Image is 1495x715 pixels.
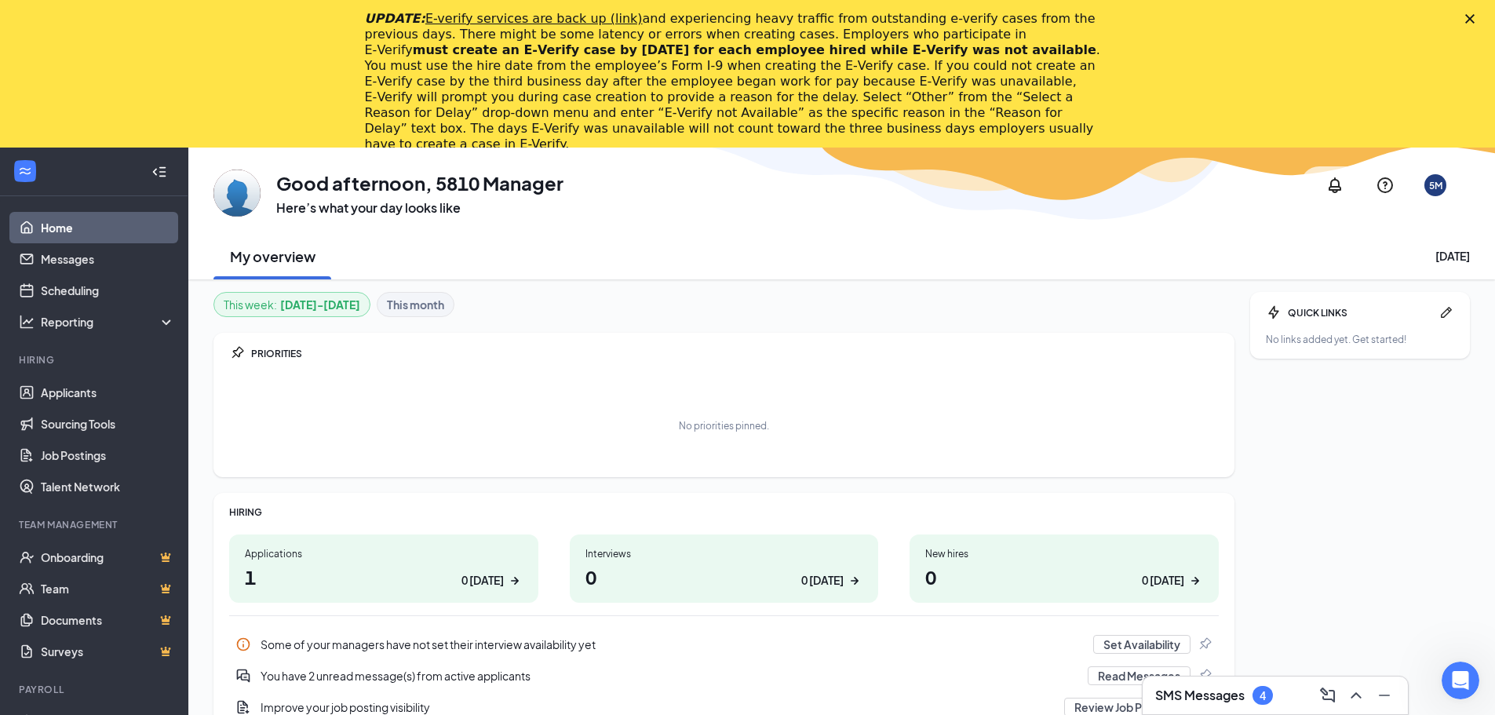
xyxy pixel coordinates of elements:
a: TeamCrown [41,573,175,604]
svg: ArrowRight [847,573,862,589]
div: 0 [DATE] [461,572,504,589]
div: Reporting [41,314,176,330]
a: Sourcing Tools [41,408,175,440]
a: OnboardingCrown [41,542,175,573]
iframe: Intercom live chat [1442,662,1479,699]
div: PRIORITIES [251,347,1219,360]
h1: Good afternoon, 5810 Manager [276,170,563,196]
div: Payroll [19,683,172,696]
b: [DATE] - [DATE] [280,296,360,313]
button: Read Messages [1088,666,1191,685]
img: 5810 Manager [213,170,261,217]
svg: ArrowRight [1187,573,1203,589]
h2: My overview [230,246,315,266]
h3: SMS Messages [1155,687,1245,704]
div: 5M [1429,179,1442,192]
svg: Notifications [1325,176,1344,195]
a: Talent Network [41,471,175,502]
div: 0 [DATE] [1142,572,1184,589]
a: InfoSome of your managers have not set their interview availability yetSet AvailabilityPin [229,629,1219,660]
svg: Pin [1197,637,1212,652]
div: 0 [DATE] [801,572,844,589]
div: Some of your managers have not set their interview availability yet [229,629,1219,660]
svg: ArrowRight [507,573,523,589]
div: 4 [1260,689,1266,702]
svg: Pin [229,345,245,361]
div: Close [1465,14,1481,24]
div: You have 2 unread message(s) from active applicants [229,660,1219,691]
b: must create an E‑Verify case by [DATE] for each employee hired while E‑Verify was not available [413,42,1096,57]
svg: ComposeMessage [1318,686,1337,705]
i: UPDATE: [365,11,643,26]
svg: Info [235,637,251,652]
div: Team Management [19,518,172,531]
a: Applicants [41,377,175,408]
svg: Analysis [19,314,35,330]
svg: Collapse [151,164,167,180]
svg: Minimize [1375,686,1394,705]
svg: Pen [1438,305,1454,320]
div: Interviews [585,547,863,560]
div: No priorities pinned. [679,419,769,432]
div: No links added yet. Get started! [1266,333,1454,346]
a: Interviews00 [DATE]ArrowRight [570,534,879,603]
div: [DATE] [1435,248,1470,264]
button: Set Availability [1093,635,1191,654]
div: Applications [245,547,523,560]
a: Applications10 [DATE]ArrowRight [229,534,538,603]
a: Job Postings [41,440,175,471]
svg: Pin [1197,668,1212,684]
div: This week : [224,296,360,313]
a: New hires00 [DATE]ArrowRight [910,534,1219,603]
button: Minimize [1370,683,1395,708]
div: Improve your job posting visibility [261,699,1055,715]
a: Home [41,212,175,243]
button: ComposeMessage [1314,683,1339,708]
div: You have 2 unread message(s) from active applicants [261,668,1078,684]
svg: ChevronUp [1347,686,1366,705]
svg: DocumentAdd [235,699,251,715]
div: Hiring [19,353,172,367]
a: Scheduling [41,275,175,306]
b: This month [387,296,444,313]
div: QUICK LINKS [1288,306,1432,319]
a: SurveysCrown [41,636,175,667]
h1: 0 [925,564,1203,590]
a: DoubleChatActiveYou have 2 unread message(s) from active applicantsRead MessagesPin [229,660,1219,691]
div: HIRING [229,505,1219,519]
svg: WorkstreamLogo [17,163,33,179]
a: Messages [41,243,175,275]
div: and experiencing heavy traffic from outstanding e-verify cases from the previous days. There migh... [365,11,1106,152]
div: New hires [925,547,1203,560]
svg: DoubleChatActive [235,668,251,684]
a: E-verify services are back up (link) [425,11,643,26]
button: ChevronUp [1342,683,1367,708]
svg: QuestionInfo [1376,176,1395,195]
div: Some of your managers have not set their interview availability yet [261,637,1084,652]
h1: 0 [585,564,863,590]
h1: 1 [245,564,523,590]
h3: Here’s what your day looks like [276,199,563,217]
a: DocumentsCrown [41,604,175,636]
svg: Bolt [1266,305,1282,320]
